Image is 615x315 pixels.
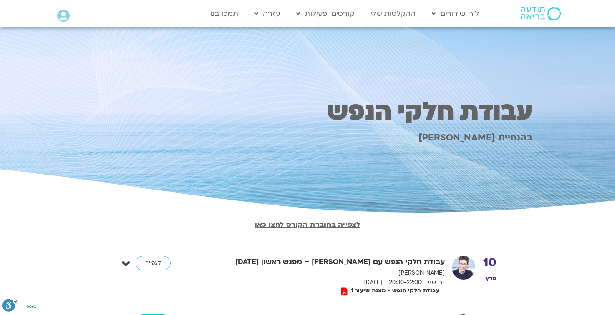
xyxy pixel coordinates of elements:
span: יום שני [425,278,445,287]
a: קורסים ופעילות [292,5,359,22]
img: תודעה בריאה [521,7,561,20]
a: עזרה [250,5,285,22]
a: לצפייה [136,256,171,270]
a: לוח שידורים [427,5,484,22]
span: מרץ [485,275,496,282]
p: [PERSON_NAME] [222,268,445,278]
h1: בהנחיית [PERSON_NAME] [82,132,533,143]
strong: 10 [483,256,496,270]
a: לצפייה בחוברת הקורס לחצו כאן [255,220,360,230]
a: ההקלטות שלי [366,5,420,22]
span: 20:30-22:00 [386,278,425,287]
a: עבודת חלקי הנפש - מצגת שיעור 1 [338,287,443,296]
a: תמכו בנו [206,5,243,22]
span: עבודת חלקי הנפש - מצגת שיעור 1 [348,287,443,294]
h1: עבודת חלקי הנפש [82,100,533,123]
span: [DATE] [360,278,386,287]
strong: עבודת חלקי הנפש עם [PERSON_NAME] – מפגש ראשון [DATE] [222,256,445,268]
